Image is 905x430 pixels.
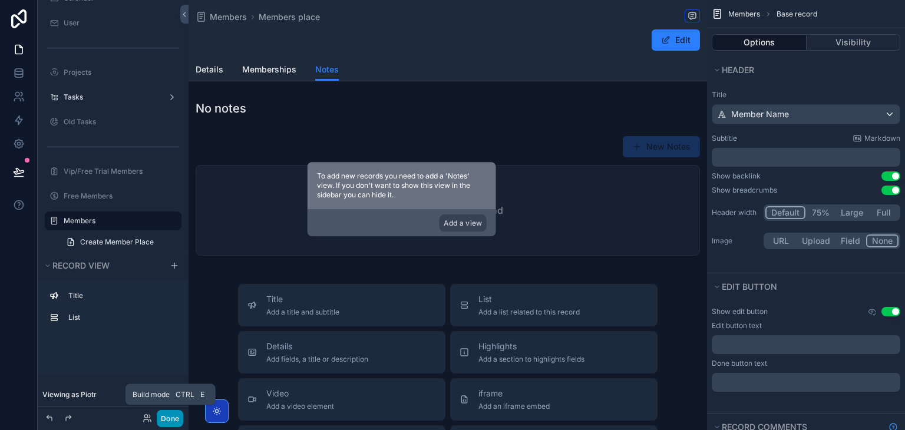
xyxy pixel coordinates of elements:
[478,293,580,305] span: List
[478,307,580,317] span: Add a list related to this record
[807,34,901,51] button: Visibility
[157,410,183,427] button: Done
[266,402,334,411] span: Add a video element
[712,148,900,167] div: scrollable content
[712,307,768,316] label: Show edit button
[712,62,893,78] button: Header
[38,281,189,339] div: scrollable content
[864,134,900,143] span: Markdown
[266,388,334,399] span: Video
[853,134,900,143] a: Markdown
[64,167,174,176] label: Vip/Free Trial Members
[835,206,868,219] button: Large
[68,313,172,322] label: List
[712,373,900,392] div: scrollable content
[196,59,223,82] a: Details
[712,321,762,330] label: Edit button text
[728,9,760,19] span: Members
[722,65,754,75] span: Header
[68,291,172,300] label: Title
[478,340,584,352] span: Highlights
[266,340,368,352] span: Details
[64,18,174,28] label: User
[259,11,320,23] a: Members place
[765,206,805,219] button: Default
[174,389,196,401] span: Ctrl
[196,64,223,75] span: Details
[478,402,550,411] span: Add an iframe embed
[315,59,339,81] a: Notes
[450,284,658,326] button: ListAdd a list related to this record
[478,355,584,364] span: Add a section to highlights fields
[712,104,900,124] button: Member Name
[317,171,470,199] span: To add new records you need to add a 'Notes' view. If you don't want to show this view in the sid...
[722,282,777,292] span: Edit button
[64,117,174,127] label: Old Tasks
[712,34,807,51] button: Options
[64,92,158,102] label: Tasks
[868,206,899,219] button: Full
[210,11,247,23] span: Members
[731,108,789,120] span: Member Name
[765,234,797,247] button: URL
[712,236,759,246] label: Image
[52,260,110,270] span: Record view
[266,355,368,364] span: Add fields, a title or description
[712,279,893,295] button: Edit button
[196,11,247,23] a: Members
[64,68,174,77] label: Projects
[712,134,737,143] label: Subtitle
[835,234,867,247] button: Field
[266,307,339,317] span: Add a title and subtitle
[805,206,835,219] button: 75%
[712,186,777,195] div: Show breadcrumbs
[238,331,445,373] button: DetailsAdd fields, a title or description
[866,234,899,247] button: None
[712,359,767,368] label: Done button text
[797,234,835,247] button: Upload
[42,390,97,399] span: Viewing as Piotr
[238,378,445,421] button: VideoAdd a video element
[266,293,339,305] span: Title
[777,9,817,19] span: Base record
[198,390,207,399] span: E
[440,214,487,231] button: Add a view
[242,59,296,82] a: Memberships
[712,90,900,100] label: Title
[315,64,339,75] span: Notes
[712,171,761,181] div: Show backlink
[42,257,163,274] button: Record view
[712,335,900,354] div: scrollable content
[652,29,700,51] button: Edit
[450,331,658,373] button: HighlightsAdd a section to highlights fields
[80,237,154,247] span: Create Member Place
[59,233,181,252] a: Create Member Place
[712,208,759,217] label: Header width
[450,378,658,421] button: iframeAdd an iframe embed
[64,216,174,226] label: Members
[478,388,550,399] span: iframe
[238,284,445,326] button: TitleAdd a title and subtitle
[133,390,170,399] span: Build mode
[64,191,174,201] label: Free Members
[242,64,296,75] span: Memberships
